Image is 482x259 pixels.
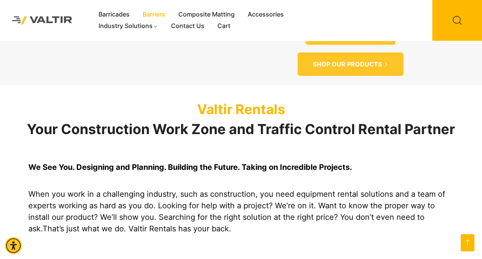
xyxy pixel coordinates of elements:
[92,20,165,32] a: Industry Solutions
[298,52,403,76] a: SHOP OUR PRODUCTS
[23,101,460,117] p: Valtir Rentals
[5,237,22,254] div: Accessibility Menu
[241,9,290,20] a: Accessories
[6,10,79,31] img: Valtir Rentals
[136,9,172,20] a: Barriers
[172,9,241,20] a: Composite Matting
[28,189,445,233] span: When you work in a challenging industry, such as construction, you need equipment rental solution...
[92,9,136,20] a: Barricades
[23,121,460,137] h2: Your Construction Work Zone and Traffic Control Rental Partner
[164,20,211,32] a: Contact Us
[211,20,237,32] a: Cart
[313,60,382,68] span: SHOP OUR PRODUCTS
[28,162,352,171] strong: We See You. Designing and Planning. Building the Future. Taking on Incredible Projects.
[43,224,231,233] span: That’s just what we do. Valtir Rentals has your back.
[461,234,474,251] a: Open this option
